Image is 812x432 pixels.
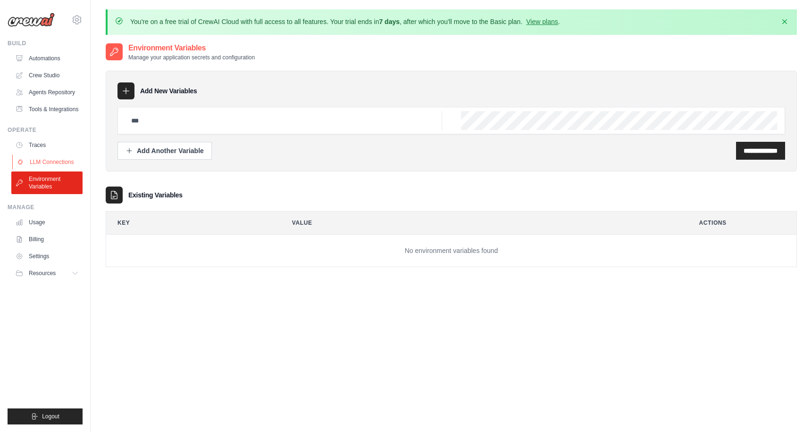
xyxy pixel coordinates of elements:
a: Crew Studio [11,68,83,83]
a: Environment Variables [11,171,83,194]
div: Build [8,40,83,47]
h3: Existing Variables [128,190,183,200]
button: Add Another Variable [117,142,212,160]
button: Resources [11,266,83,281]
a: Traces [11,138,83,153]
a: LLM Connections [12,155,84,170]
a: Settings [11,249,83,264]
td: No environment variables found [106,235,796,267]
span: Resources [29,269,56,277]
div: Operate [8,126,83,134]
a: View plans [526,18,558,25]
span: Logout [42,413,59,420]
th: Actions [688,212,797,234]
a: Agents Repository [11,85,83,100]
a: Automations [11,51,83,66]
img: Logo [8,13,55,27]
th: Key [106,212,273,234]
h2: Environment Variables [128,42,255,54]
p: You're on a free trial of CrewAI Cloud with full access to all features. Your trial ends in , aft... [130,17,560,26]
strong: 7 days [379,18,400,25]
a: Billing [11,232,83,247]
div: Manage [8,204,83,211]
button: Logout [8,408,83,424]
a: Tools & Integrations [11,102,83,117]
p: Manage your application secrets and configuration [128,54,255,61]
h3: Add New Variables [140,86,197,96]
th: Value [281,212,680,234]
div: Add Another Variable [126,146,204,155]
a: Usage [11,215,83,230]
